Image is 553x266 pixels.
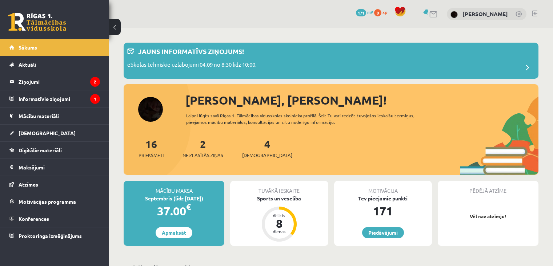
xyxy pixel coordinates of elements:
a: Motivācijas programma [9,193,100,210]
i: 2 [90,77,100,87]
div: Tuvākā ieskaite [230,181,328,195]
legend: Informatīvie ziņojumi [19,90,100,107]
legend: Ziņojumi [19,73,100,90]
a: Informatīvie ziņojumi1 [9,90,100,107]
span: Sākums [19,44,37,51]
a: Sākums [9,39,100,56]
a: Apmaksāt [156,227,192,238]
img: Linda Rutka [450,11,458,18]
a: Piedāvājumi [362,227,404,238]
p: Jauns informatīvs ziņojums! [138,46,244,56]
a: Ziņojumi2 [9,73,100,90]
a: Aktuāli [9,56,100,73]
a: [DEMOGRAPHIC_DATA] [9,125,100,141]
a: Mācību materiāli [9,107,100,124]
span: Atzīmes [19,181,38,188]
div: Tev pieejamie punkti [334,195,432,202]
span: Aktuāli [19,61,36,68]
a: Jauns informatīvs ziņojums! eSkolas tehniskie uzlabojumi 04.09 no 8:30 līdz 10:00. [127,46,535,75]
div: Motivācija [334,181,432,195]
p: Vēl nav atzīmju! [441,213,535,220]
div: Pēdējā atzīme [438,181,538,195]
i: 1 [90,94,100,104]
a: Proktoringa izmēģinājums [9,227,100,244]
a: Atzīmes [9,176,100,193]
a: Digitālie materiāli [9,142,100,159]
span: [DEMOGRAPHIC_DATA] [242,152,292,159]
span: Mācību materiāli [19,113,59,119]
a: 2Neizlasītās ziņas [183,137,223,159]
a: Rīgas 1. Tālmācības vidusskola [8,13,66,31]
span: 0 [374,9,381,16]
a: Maksājumi [9,159,100,176]
span: 171 [356,9,366,16]
a: 4[DEMOGRAPHIC_DATA] [242,137,292,159]
span: Neizlasītās ziņas [183,152,223,159]
p: eSkolas tehniskie uzlabojumi 04.09 no 8:30 līdz 10:00. [127,60,257,71]
div: dienas [268,229,290,234]
span: mP [367,9,373,15]
div: 8 [268,218,290,229]
div: Mācību maksa [124,181,224,195]
div: Sports un veselība [230,195,328,202]
div: Septembris (līdz [DATE]) [124,195,224,202]
div: Laipni lūgts savā Rīgas 1. Tālmācības vidusskolas skolnieka profilā. Šeit Tu vari redzēt tuvojošo... [186,112,435,125]
a: 171 mP [356,9,373,15]
div: [PERSON_NAME], [PERSON_NAME]! [185,91,538,109]
span: [DEMOGRAPHIC_DATA] [19,130,76,136]
span: Priekšmeti [139,152,164,159]
span: Digitālie materiāli [19,147,62,153]
span: Konferences [19,215,49,222]
div: 171 [334,202,432,220]
a: Konferences [9,210,100,227]
span: € [186,202,191,212]
span: xp [382,9,387,15]
div: 37.00 [124,202,224,220]
span: Motivācijas programma [19,198,76,205]
a: [PERSON_NAME] [462,10,508,17]
a: 0 xp [374,9,391,15]
span: Proktoringa izmēģinājums [19,232,82,239]
a: Sports un veselība Atlicis 8 dienas [230,195,328,243]
div: Atlicis [268,213,290,218]
legend: Maksājumi [19,159,100,176]
a: 16Priekšmeti [139,137,164,159]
